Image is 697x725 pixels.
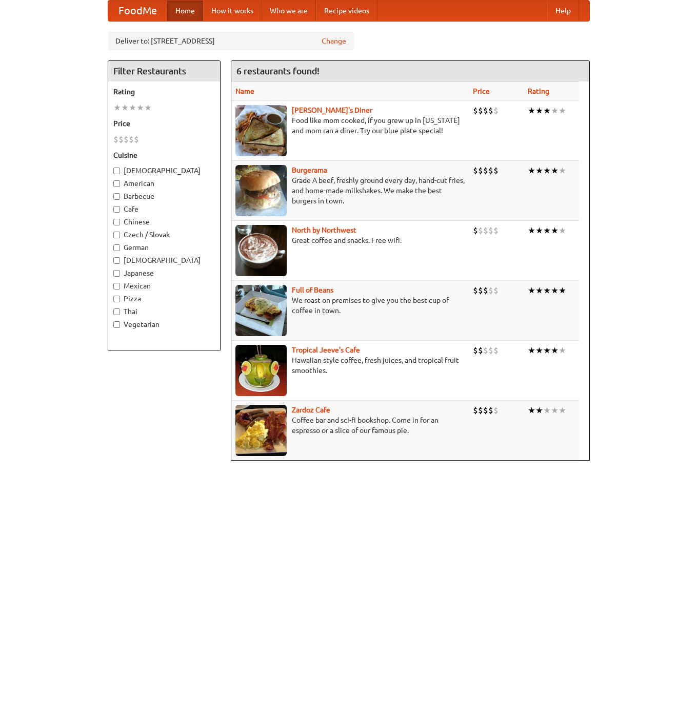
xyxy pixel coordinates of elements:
[113,118,215,129] h5: Price
[136,102,144,113] li: ★
[113,180,120,187] input: American
[559,405,566,416] li: ★
[235,285,287,336] img: beans.jpg
[483,345,488,356] li: $
[236,66,320,76] ng-pluralize: 6 restaurants found!
[473,405,478,416] li: $
[528,225,535,236] li: ★
[551,165,559,176] li: ★
[113,268,215,278] label: Japanese
[113,87,215,97] h5: Rating
[118,134,124,145] li: $
[535,345,543,356] li: ★
[551,285,559,296] li: ★
[113,230,215,240] label: Czech / Slovak
[235,405,287,456] img: zardoz.jpg
[551,225,559,236] li: ★
[113,294,215,304] label: Pizza
[113,134,118,145] li: $
[235,355,465,376] p: Hawaiian style coffee, fresh juices, and tropical fruit smoothies.
[235,115,465,136] p: Food like mom cooked, if you grew up in [US_STATE] and mom ran a diner. Try our blue plate special!
[473,165,478,176] li: $
[316,1,377,21] a: Recipe videos
[543,165,551,176] li: ★
[108,1,167,21] a: FoodMe
[543,285,551,296] li: ★
[559,345,566,356] li: ★
[235,87,254,95] a: Name
[547,1,579,21] a: Help
[478,285,483,296] li: $
[543,405,551,416] li: ★
[113,306,215,317] label: Thai
[528,87,549,95] a: Rating
[493,105,499,116] li: $
[113,319,215,329] label: Vegetarian
[543,105,551,116] li: ★
[478,345,483,356] li: $
[144,102,152,113] li: ★
[129,134,134,145] li: $
[235,235,465,245] p: Great coffee and snacks. Free wifi.
[543,225,551,236] li: ★
[113,206,120,213] input: Cafe
[113,217,215,227] label: Chinese
[113,244,120,251] input: German
[483,165,488,176] li: $
[292,346,360,354] a: Tropical Jeeve's Cafe
[292,406,330,414] a: Zardoz Cafe
[113,178,215,189] label: American
[478,225,483,236] li: $
[113,150,215,160] h5: Cuisine
[478,405,483,416] li: $
[478,165,483,176] li: $
[113,321,120,328] input: Vegetarian
[292,106,372,114] a: [PERSON_NAME]'s Diner
[113,257,120,264] input: [DEMOGRAPHIC_DATA]
[113,204,215,214] label: Cafe
[535,405,543,416] li: ★
[113,255,215,265] label: [DEMOGRAPHIC_DATA]
[535,225,543,236] li: ★
[121,102,129,113] li: ★
[113,102,121,113] li: ★
[322,36,346,46] a: Change
[292,226,356,234] a: North by Northwest
[473,225,478,236] li: $
[551,345,559,356] li: ★
[113,281,215,291] label: Mexican
[235,105,287,156] img: sallys.jpg
[559,225,566,236] li: ★
[493,345,499,356] li: $
[528,285,535,296] li: ★
[113,232,120,238] input: Czech / Slovak
[488,225,493,236] li: $
[535,165,543,176] li: ★
[528,405,535,416] li: ★
[493,285,499,296] li: $
[473,285,478,296] li: $
[551,105,559,116] li: ★
[262,1,316,21] a: Who we are
[473,345,478,356] li: $
[129,102,136,113] li: ★
[488,345,493,356] li: $
[559,165,566,176] li: ★
[488,165,493,176] li: $
[483,105,488,116] li: $
[473,105,478,116] li: $
[493,225,499,236] li: $
[292,286,333,294] a: Full of Beans
[113,193,120,200] input: Barbecue
[559,105,566,116] li: ★
[559,285,566,296] li: ★
[235,415,465,436] p: Coffee bar and sci-fi bookshop. Come in for an espresso or a slice of our famous pie.
[108,32,354,50] div: Deliver to: [STREET_ADDRESS]
[493,405,499,416] li: $
[535,285,543,296] li: ★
